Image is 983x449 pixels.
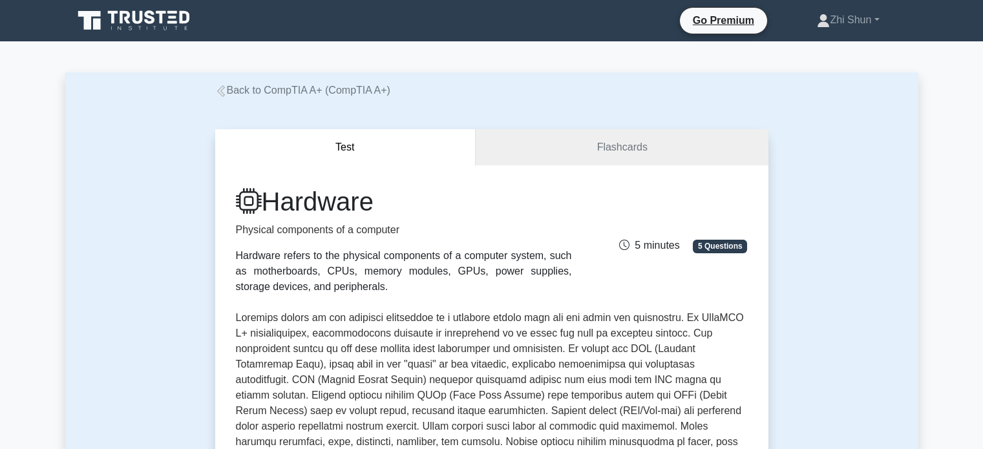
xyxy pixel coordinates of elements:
p: Physical components of a computer [236,222,572,238]
div: Hardware refers to the physical components of a computer system, such as motherboards, CPUs, memo... [236,248,572,295]
a: Go Premium [685,12,762,28]
h1: Hardware [236,186,572,217]
a: Zhi Shun [786,7,910,33]
span: 5 Questions [693,240,747,253]
a: Back to CompTIA A+ (CompTIA A+) [215,85,390,96]
span: 5 minutes [619,240,679,251]
a: Flashcards [476,129,768,166]
button: Test [215,129,476,166]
